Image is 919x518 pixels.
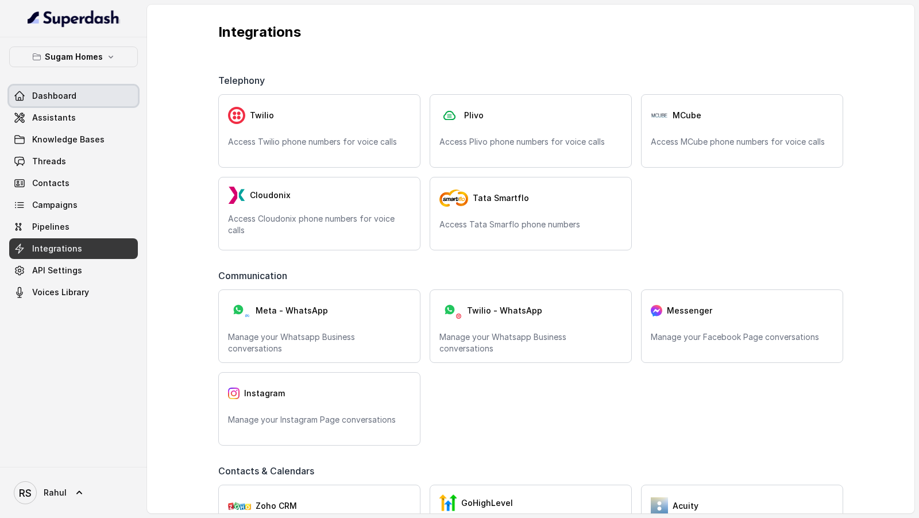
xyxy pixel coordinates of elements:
[228,107,245,124] img: twilio.7c09a4f4c219fa09ad352260b0a8157b.svg
[32,134,105,145] span: Knowledge Bases
[9,282,138,303] a: Voices Library
[228,388,240,399] img: instagram.04eb0078a085f83fc525.png
[439,331,622,354] p: Manage your Whatsapp Business conversations
[228,187,245,204] img: LzEnlUgADIwsuYwsTIxNLkxQDEyBEgDTDZAMjs1Qgy9jUyMTMxBzEB8uASKBKLgDqFxF08kI1lQAAAABJRU5ErkJggg==
[9,47,138,67] button: Sugam Homes
[9,217,138,237] a: Pipelines
[651,497,668,515] img: 5vvjV8cQY1AVHSZc2N7qU9QabzYIM+zpgiA0bbq9KFoni1IQNE8dHPp0leJjYW31UJeOyZnSBUO77gdMaNhFCgpjLZzFnVhVC...
[673,500,698,512] span: Acuity
[461,497,513,509] span: GoHighLevel
[651,331,833,343] p: Manage your Facebook Page conversations
[464,110,484,121] span: Plivo
[439,494,457,512] img: GHL.59f7fa3143240424d279.png
[32,287,89,298] span: Voices Library
[439,190,468,207] img: tata-smart-flo.8a5748c556e2c421f70c.png
[32,243,82,254] span: Integrations
[32,199,78,211] span: Campaigns
[439,219,622,230] p: Access Tata Smarflo phone numbers
[250,190,291,201] span: Cloudonix
[9,477,138,509] a: Rahul
[218,23,843,41] p: Integrations
[32,156,66,167] span: Threads
[667,305,712,316] span: Messenger
[32,112,76,123] span: Assistants
[228,331,411,354] p: Manage your Whatsapp Business conversations
[9,151,138,172] a: Threads
[218,464,319,478] span: Contacts & Calendars
[673,110,701,121] span: MCube
[19,487,32,499] text: RS
[473,192,529,204] span: Tata Smartflo
[651,305,662,316] img: messenger.2e14a0163066c29f9ca216c7989aa592.svg
[228,502,251,510] img: zohoCRM.b78897e9cd59d39d120b21c64f7c2b3a.svg
[32,90,76,102] span: Dashboard
[467,305,542,316] span: Twilio - WhatsApp
[9,107,138,128] a: Assistants
[256,305,328,316] span: Meta - WhatsApp
[9,129,138,150] a: Knowledge Bases
[9,173,138,194] a: Contacts
[228,136,411,148] p: Access Twilio phone numbers for voice calls
[45,50,103,64] p: Sugam Homes
[244,388,285,399] span: Instagram
[228,414,411,426] p: Manage your Instagram Page conversations
[28,9,120,28] img: light.svg
[9,238,138,259] a: Integrations
[9,195,138,215] a: Campaigns
[651,112,668,118] img: Pj9IrDBdEGgAAAABJRU5ErkJggg==
[218,74,269,87] span: Telephony
[256,500,297,512] span: Zoho CRM
[651,136,833,148] p: Access MCube phone numbers for voice calls
[32,177,69,189] span: Contacts
[218,269,292,283] span: Communication
[439,136,622,148] p: Access Plivo phone numbers for voice calls
[439,107,459,125] img: plivo.d3d850b57a745af99832d897a96997ac.svg
[9,86,138,106] a: Dashboard
[250,110,274,121] span: Twilio
[32,265,82,276] span: API Settings
[32,221,69,233] span: Pipelines
[44,487,67,498] span: Rahul
[9,260,138,281] a: API Settings
[228,213,411,236] p: Access Cloudonix phone numbers for voice calls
